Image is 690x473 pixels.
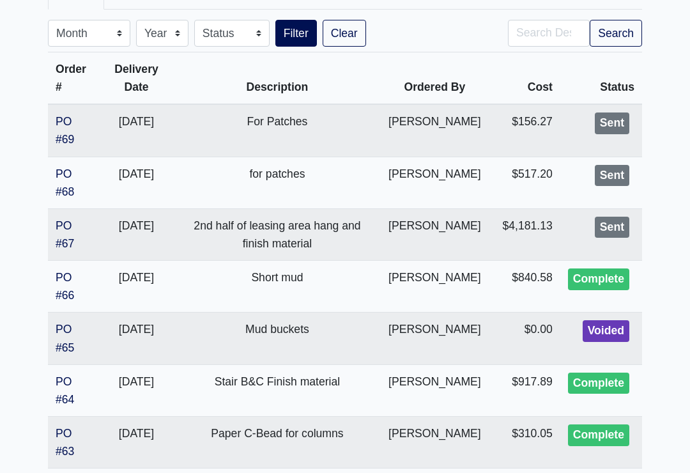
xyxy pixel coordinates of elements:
[381,208,489,260] td: [PERSON_NAME]
[174,104,381,157] td: For Patches
[275,20,317,47] button: Filter
[590,20,642,47] button: Search
[56,323,74,353] a: PO #65
[489,157,560,208] td: $517.20
[508,20,590,47] input: Search
[489,261,560,313] td: $840.58
[48,52,99,104] th: Order #
[583,320,629,342] div: Voided
[174,157,381,208] td: for patches
[174,416,381,468] td: Paper C-Bead for columns
[381,313,489,364] td: [PERSON_NAME]
[489,52,560,104] th: Cost
[174,208,381,260] td: 2nd half of leasing area hang and finish material
[560,52,642,104] th: Status
[489,104,560,157] td: $156.27
[381,261,489,313] td: [PERSON_NAME]
[489,364,560,416] td: $917.89
[56,427,74,458] a: PO #63
[99,208,174,260] td: [DATE]
[99,261,174,313] td: [DATE]
[56,219,74,250] a: PO #67
[381,104,489,157] td: [PERSON_NAME]
[381,416,489,468] td: [PERSON_NAME]
[56,375,74,406] a: PO #64
[56,115,74,146] a: PO #69
[489,416,560,468] td: $310.05
[56,167,74,198] a: PO #68
[99,104,174,157] td: [DATE]
[595,165,629,187] div: Sent
[568,268,629,290] div: Complete
[489,313,560,364] td: $0.00
[99,416,174,468] td: [DATE]
[99,157,174,208] td: [DATE]
[174,52,381,104] th: Description
[99,313,174,364] td: [DATE]
[489,208,560,260] td: $4,181.13
[595,112,629,134] div: Sent
[323,20,366,47] a: Clear
[174,364,381,416] td: Stair B&C Finish material
[568,424,629,446] div: Complete
[99,52,174,104] th: Delivery Date
[595,217,629,238] div: Sent
[568,373,629,394] div: Complete
[174,261,381,313] td: Short mud
[381,157,489,208] td: [PERSON_NAME]
[174,313,381,364] td: Mud buckets
[56,271,74,302] a: PO #66
[381,364,489,416] td: [PERSON_NAME]
[99,364,174,416] td: [DATE]
[381,52,489,104] th: Ordered By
